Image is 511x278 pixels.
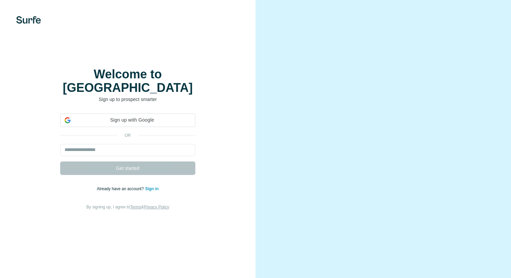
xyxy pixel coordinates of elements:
[87,205,169,209] span: By signing up, I agree to &
[16,16,41,24] img: Surfe's logo
[145,186,159,191] a: Sign in
[130,205,141,209] a: Terms
[97,186,145,191] span: Already have an account?
[60,113,195,127] div: Sign up with Google
[73,117,191,124] span: Sign up with Google
[60,68,195,95] h1: Welcome to [GEOGRAPHIC_DATA]
[144,205,169,209] a: Privacy Policy
[117,132,139,138] p: or
[60,96,195,103] p: Sign up to prospect smarter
